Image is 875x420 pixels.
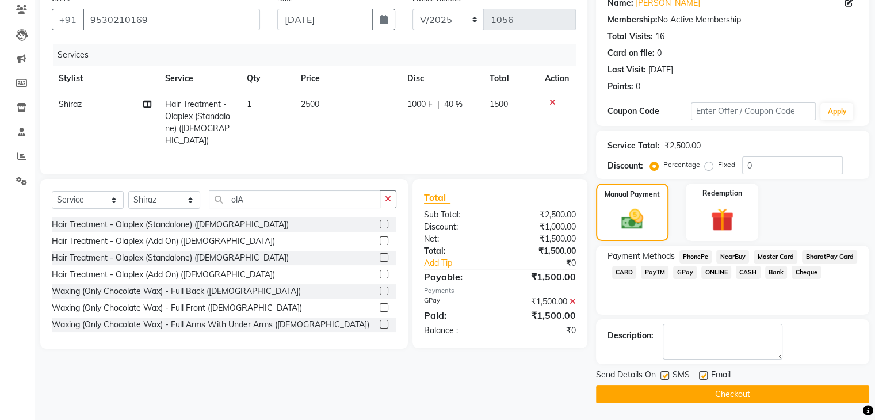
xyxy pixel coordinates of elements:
[691,102,816,120] input: Enter Offer / Coupon Code
[209,190,380,208] input: Search or Scan
[538,66,576,91] th: Action
[52,9,84,30] button: +91
[736,266,761,279] span: CASH
[165,99,230,146] span: Hair Treatment - Olaplex (Standalone) ([DEMOGRAPHIC_DATA])
[483,66,537,91] th: Total
[415,245,500,257] div: Total:
[424,286,576,296] div: Payments
[294,66,400,91] th: Price
[711,369,731,383] span: Email
[52,252,289,264] div: Hair Treatment - Olaplex (Standalone) ([DEMOGRAPHIC_DATA])
[500,209,584,221] div: ₹2,500.00
[716,250,749,264] span: NearBuy
[500,324,584,337] div: ₹0
[415,233,500,245] div: Net:
[792,266,821,279] span: Cheque
[415,296,500,308] div: GPay
[664,140,701,152] div: ₹2,500.00
[301,99,319,109] span: 2500
[657,47,662,59] div: 0
[673,266,697,279] span: GPay
[52,235,275,247] div: Hair Treatment - Olaplex (Add On) ([DEMOGRAPHIC_DATA])
[663,159,700,170] label: Percentage
[59,99,82,109] span: Shiraz
[612,266,637,279] span: CARD
[607,330,654,342] div: Description:
[500,245,584,257] div: ₹1,500.00
[607,140,660,152] div: Service Total:
[415,209,500,221] div: Sub Total:
[607,250,675,262] span: Payment Methods
[655,30,664,43] div: 16
[607,160,643,172] div: Discount:
[641,266,668,279] span: PayTM
[704,205,741,234] img: _gift.svg
[607,14,658,26] div: Membership:
[605,189,660,200] label: Manual Payment
[679,250,712,264] span: PhonePe
[718,159,735,170] label: Fixed
[596,385,869,403] button: Checkout
[415,308,500,322] div: Paid:
[240,66,294,91] th: Qty
[407,98,433,110] span: 1000 F
[247,99,251,109] span: 1
[52,66,158,91] th: Stylist
[701,266,731,279] span: ONLINE
[500,296,584,308] div: ₹1,500.00
[500,308,584,322] div: ₹1,500.00
[52,269,275,281] div: Hair Treatment - Olaplex (Add On) ([DEMOGRAPHIC_DATA])
[52,219,289,231] div: Hair Treatment - Olaplex (Standalone) ([DEMOGRAPHIC_DATA])
[673,369,690,383] span: SMS
[158,66,240,91] th: Service
[765,266,788,279] span: Bank
[636,81,640,93] div: 0
[607,81,633,93] div: Points:
[514,257,584,269] div: ₹0
[52,302,302,314] div: Waxing (Only Chocolate Wax) - Full Front ([DEMOGRAPHIC_DATA])
[444,98,463,110] span: 40 %
[490,99,508,109] span: 1500
[415,270,500,284] div: Payable:
[500,233,584,245] div: ₹1,500.00
[415,324,500,337] div: Balance :
[754,250,797,264] span: Master Card
[500,270,584,284] div: ₹1,500.00
[607,105,691,117] div: Coupon Code
[53,44,584,66] div: Services
[614,207,650,232] img: _cash.svg
[437,98,440,110] span: |
[607,47,655,59] div: Card on file:
[607,14,858,26] div: No Active Membership
[596,369,656,383] span: Send Details On
[415,221,500,233] div: Discount:
[52,319,369,331] div: Waxing (Only Chocolate Wax) - Full Arms With Under Arms ([DEMOGRAPHIC_DATA])
[607,30,653,43] div: Total Visits:
[802,250,857,264] span: BharatPay Card
[424,192,450,204] span: Total
[648,64,673,76] div: [DATE]
[607,64,646,76] div: Last Visit:
[820,103,853,120] button: Apply
[52,285,301,297] div: Waxing (Only Chocolate Wax) - Full Back ([DEMOGRAPHIC_DATA])
[500,221,584,233] div: ₹1,000.00
[415,257,514,269] a: Add Tip
[702,188,742,198] label: Redemption
[400,66,483,91] th: Disc
[83,9,260,30] input: Search by Name/Mobile/Email/Code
